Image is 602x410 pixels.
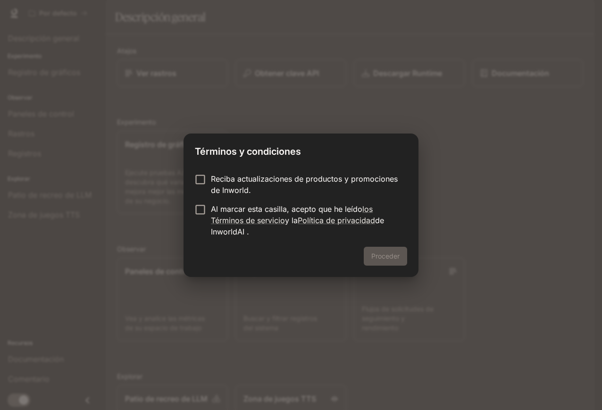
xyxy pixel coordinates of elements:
[211,216,384,236] font: de InworldAI .
[195,146,301,157] font: Términos y condiciones
[211,204,373,225] a: los Términos de servicio
[285,216,298,225] font: y la
[298,216,375,225] a: Política de privacidad
[211,204,362,214] font: Al marcar esta casilla, acepto que he leído
[211,174,398,195] font: Reciba actualizaciones de productos y promociones de Inworld.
